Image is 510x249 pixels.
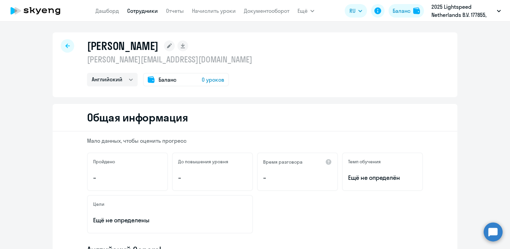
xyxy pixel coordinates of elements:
button: RU [345,4,367,18]
h5: До повышения уровня [178,159,228,165]
span: Ещё [297,7,308,15]
p: Мало данных, чтобы оценить прогресс [87,137,423,144]
h2: Общая информация [87,111,188,124]
h5: Время разговора [263,159,303,165]
p: – [93,173,162,182]
h5: Цели [93,201,104,207]
a: Отчеты [166,7,184,14]
button: Балансbalance [389,4,424,18]
p: Ещё не определены [93,216,247,225]
h1: [PERSON_NAME] [87,39,159,53]
a: Дашборд [95,7,119,14]
h5: Темп обучения [348,159,381,165]
span: RU [349,7,356,15]
p: 2025 Lightspeed Netherlands B.V. 177855, [GEOGRAPHIC_DATA], ООО [431,3,494,19]
button: 2025 Lightspeed Netherlands B.V. 177855, [GEOGRAPHIC_DATA], ООО [428,3,504,19]
a: Начислить уроки [192,7,236,14]
span: Баланс [159,76,176,84]
a: Сотрудники [127,7,158,14]
p: – [263,173,332,182]
h5: Пройдено [93,159,115,165]
p: [PERSON_NAME][EMAIL_ADDRESS][DOMAIN_NAME] [87,54,252,65]
span: 0 уроков [202,76,224,84]
img: balance [413,7,420,14]
p: – [178,173,247,182]
span: Ещё не определён [348,173,417,182]
div: Баланс [393,7,410,15]
button: Ещё [297,4,314,18]
a: Документооборот [244,7,289,14]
